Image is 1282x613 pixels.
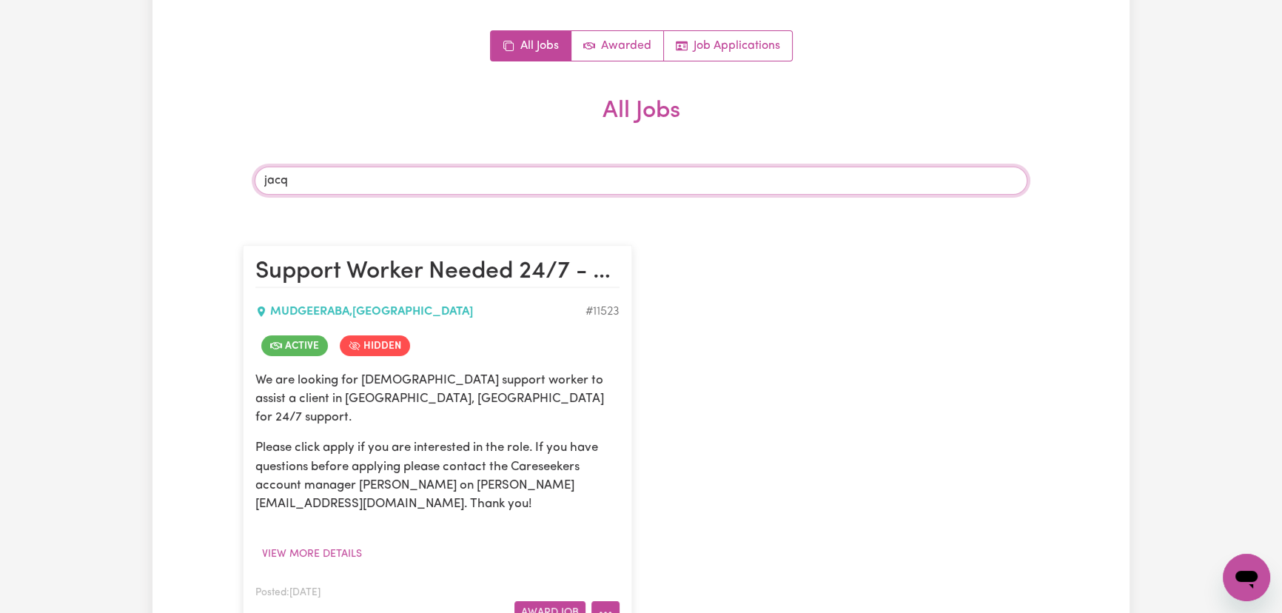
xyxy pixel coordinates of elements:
a: All jobs [491,31,571,61]
h2: All Jobs [243,97,1039,149]
h2: Support Worker Needed 24/7 - MUDGEERABA, QLD [255,258,620,287]
span: Job is hidden [340,335,410,356]
a: Active jobs [571,31,664,61]
iframe: Button to launch messaging window [1223,554,1270,601]
button: View more details [255,543,369,566]
span: Posted: [DATE] [255,588,320,597]
p: Please click apply if you are interested in the role. If you have questions before applying pleas... [255,438,620,513]
p: We are looking for [DEMOGRAPHIC_DATA] support worker to assist a client in [GEOGRAPHIC_DATA], [GE... [255,371,620,427]
span: Job is active [261,335,328,356]
div: Job ID #11523 [585,303,620,321]
a: Job applications [664,31,792,61]
div: MUDGEERABA , [GEOGRAPHIC_DATA] [255,303,585,321]
input: 🔍 Filter jobs by title, description or care worker name [255,167,1027,195]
